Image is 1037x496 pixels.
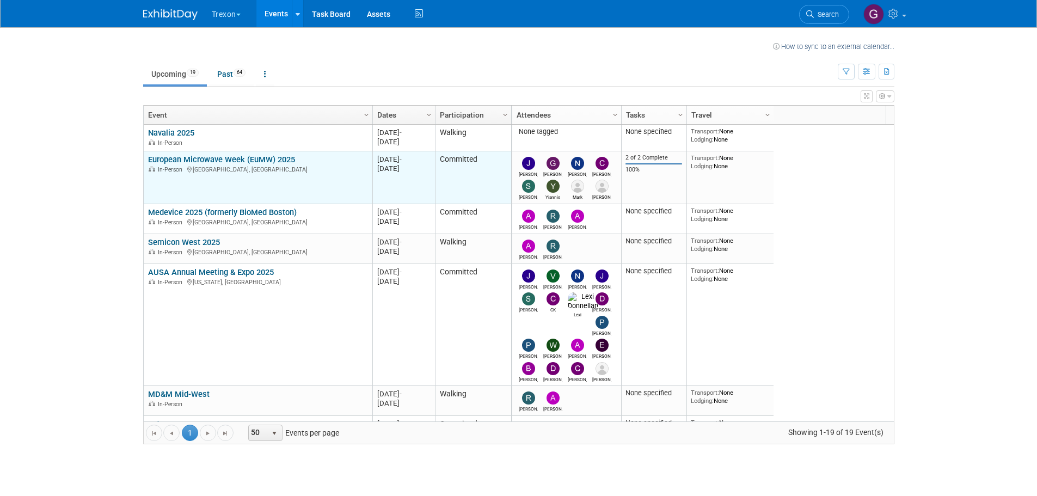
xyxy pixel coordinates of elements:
span: Column Settings [611,111,619,119]
img: Randy Ruiz [547,210,560,223]
span: Lodging: [691,245,714,253]
span: Column Settings [362,111,371,119]
img: In-Person Event [149,139,155,145]
a: Go to the next page [200,425,216,441]
img: Pierre Cordova [522,339,535,352]
img: Nick Willey [571,157,584,170]
div: None specified [625,237,682,246]
img: DeeAnn Vasquez-Medrano [596,292,609,305]
div: Joe Weidner [592,375,611,382]
img: Braden Brinkerhoff [522,362,535,375]
div: Jonathan Cracknell [592,283,611,290]
div: [DATE] [377,247,430,256]
div: Jonathan Cracknell [519,170,538,177]
div: DeeAnn Vasquez-Medrano [592,305,611,313]
img: Armin Sadrameli [571,339,584,352]
div: Pierre Cordova [519,352,538,359]
div: Richard Shirlow [592,193,611,200]
img: Gary Cassidy [863,4,884,25]
td: Committed [435,151,511,204]
div: Stephen Crabtree [519,305,538,313]
a: Participation [440,106,504,124]
img: Armin Sadrameli [522,210,535,223]
div: Jonathan Hinkley [519,283,538,290]
img: Stephen Crabtree [522,292,535,305]
span: Column Settings [676,111,685,119]
img: Richard Shirlow [596,180,609,193]
span: Go to the previous page [167,429,176,438]
span: Transport: [691,127,719,135]
img: Jonathan Cracknell [596,270,609,283]
div: [GEOGRAPHIC_DATA], [GEOGRAPHIC_DATA] [148,217,367,226]
img: Yiannis Metallinos [547,180,560,193]
img: Vladimir Georgievski [547,270,560,283]
div: Elliot Smith [592,352,611,359]
a: European Microwave Week (EuMW) 2025 [148,155,295,164]
img: In-Person Event [149,166,155,172]
span: 19 [187,69,199,77]
div: None specified [625,389,682,397]
img: Caroline Dahm [596,157,609,170]
a: Attendees [517,106,614,124]
span: Lodging: [691,397,714,405]
span: - [400,208,402,216]
span: In-Person [158,219,186,226]
td: Committed [435,416,511,446]
img: Randy Ruiz [547,240,560,253]
img: In-Person Event [149,401,155,406]
a: Column Settings [360,106,372,122]
img: Mark Twaalfhoven [571,180,584,193]
a: Dates [377,106,428,124]
span: - [400,390,402,398]
div: Steve Groves [519,193,538,200]
div: William Donnellan [543,352,562,359]
img: In-Person Event [149,219,155,224]
img: Gary Cassidy [547,157,560,170]
div: None None [691,127,769,143]
div: None specified [625,127,682,136]
span: Transport: [691,154,719,162]
span: Search [814,10,839,19]
span: Column Settings [425,111,433,119]
a: Medevice 2025 (formerly BioMed Boston) [148,207,297,217]
a: Travel [691,106,766,124]
img: In-Person Event [149,279,155,284]
div: None None [691,207,769,223]
div: [DATE] [377,155,430,164]
span: Lodging: [691,136,714,143]
a: Column Settings [499,106,511,122]
a: AUSA Annual Meeting & Expo 2025 [148,267,274,277]
td: Walking [435,125,511,151]
img: NICHOLE PIERSON [571,270,584,283]
span: 64 [234,69,246,77]
div: Randy Ruiz [519,405,538,412]
span: - [400,420,402,428]
div: None None [691,419,769,434]
div: None specified [625,419,682,427]
span: Lodging: [691,215,714,223]
div: Anna-Marie Lance [568,223,587,230]
div: [DATE] [377,399,430,408]
div: Yiannis Metallinos [543,193,562,200]
span: In-Person [158,279,186,286]
div: Anna-Marie Lance [519,253,538,260]
a: Tasks [626,106,679,124]
span: 1 [182,425,198,441]
td: Walking [435,234,511,264]
img: CK Tom [547,292,560,305]
span: In-Person [158,401,186,408]
img: Joe Weidner [596,362,609,375]
a: Semicon West 2025 [148,237,220,247]
span: Transport: [691,237,719,244]
img: ExhibitDay [143,9,198,20]
div: Nick Willey [568,170,587,177]
div: None tagged [516,127,617,136]
span: Transport: [691,267,719,274]
div: [DATE] [377,128,430,137]
div: Armin Sadrameli [519,223,538,230]
div: None specified [625,207,682,216]
div: None None [691,154,769,170]
img: William Donnellan [547,339,560,352]
div: Anna-Marie Lance [543,405,562,412]
a: Event [148,106,365,124]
